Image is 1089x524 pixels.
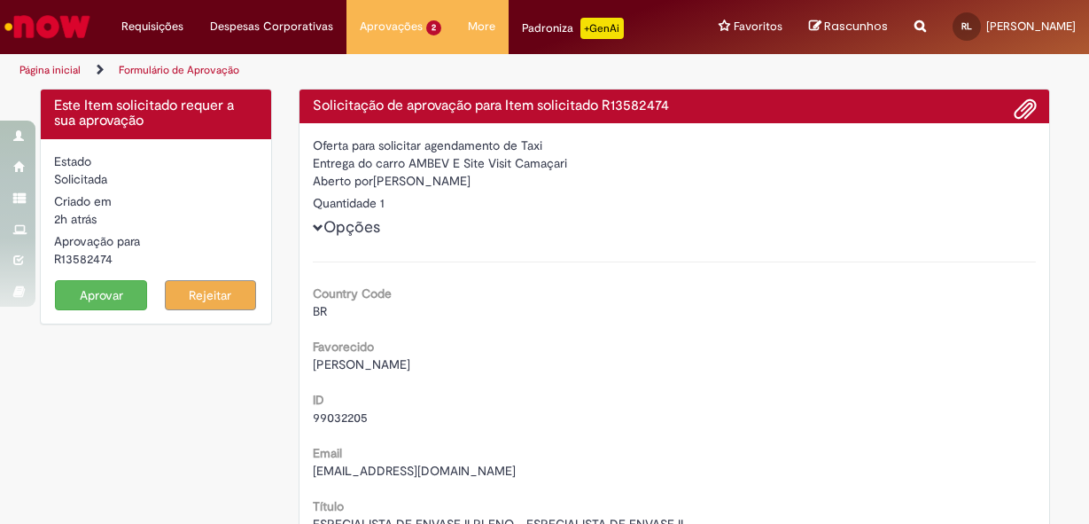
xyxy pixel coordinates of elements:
[121,18,183,35] span: Requisições
[19,63,81,77] a: Página inicial
[313,445,342,461] b: Email
[580,18,624,39] p: +GenAi
[313,498,344,514] b: Título
[313,303,327,319] span: BR
[734,18,782,35] span: Favoritos
[54,210,259,228] div: 30/09/2025 15:44:01
[313,98,1036,114] h4: Solicitação de aprovação para Item solicitado R13582474
[313,392,324,408] b: ID
[313,137,1036,154] div: Oferta para solicitar agendamento de Taxi
[54,232,140,250] label: Aprovação para
[313,154,1036,172] div: Entrega do carro AMBEV E Site Visit Camaçari
[313,172,373,190] label: Aberto por
[313,356,410,372] span: [PERSON_NAME]
[522,18,624,39] div: Padroniza
[360,18,423,35] span: Aprovações
[54,211,97,227] span: 2h atrás
[13,54,712,87] ul: Trilhas de página
[54,211,97,227] time: 30/09/2025 15:44:01
[119,63,239,77] a: Formulário de Aprovação
[961,20,972,32] span: RL
[426,20,441,35] span: 2
[986,19,1076,34] span: [PERSON_NAME]
[824,18,888,35] span: Rascunhos
[313,285,392,301] b: Country Code
[210,18,333,35] span: Despesas Corporativas
[54,170,259,188] div: Solicitada
[165,280,257,310] button: Rejeitar
[313,410,368,426] span: 99032205
[54,153,91,170] label: Estado
[54,250,259,268] div: R13582474
[313,172,1036,194] div: [PERSON_NAME]
[54,192,112,210] label: Criado em
[313,194,1036,212] div: Quantidade 1
[809,19,888,35] a: Rascunhos
[468,18,495,35] span: More
[313,463,516,479] span: [EMAIL_ADDRESS][DOMAIN_NAME]
[2,9,93,44] img: ServiceNow
[54,98,259,129] h4: Este Item solicitado requer a sua aprovação
[55,280,147,310] button: Aprovar
[313,339,374,355] b: Favorecido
